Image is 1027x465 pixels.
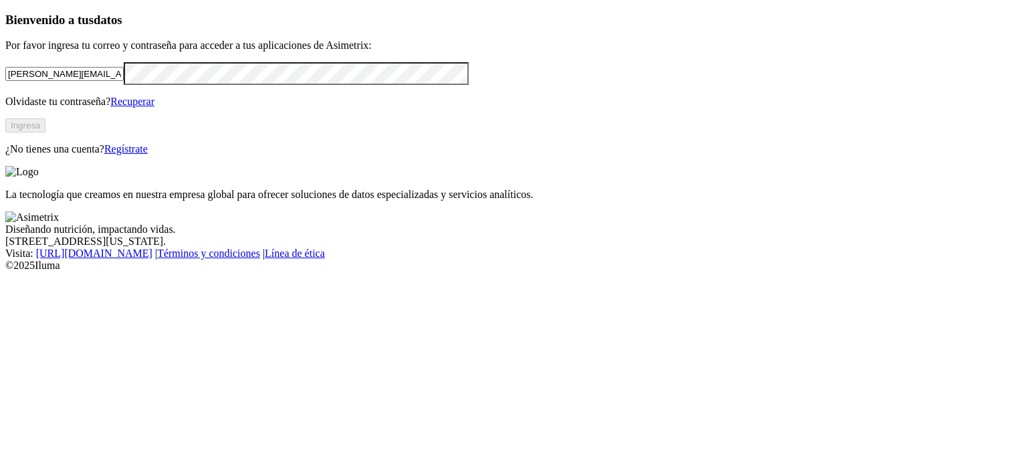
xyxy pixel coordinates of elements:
div: Visita : | | [5,248,1022,260]
a: Línea de ética [265,248,325,259]
div: © 2025 Iluma [5,260,1022,272]
h3: Bienvenido a tus [5,13,1022,27]
p: Olvidaste tu contraseña? [5,96,1022,108]
div: Diseñando nutrición, impactando vidas. [5,223,1022,236]
p: La tecnología que creamos en nuestra empresa global para ofrecer soluciones de datos especializad... [5,189,1022,201]
span: datos [94,13,122,27]
img: Asimetrix [5,211,59,223]
img: Logo [5,166,39,178]
a: Recuperar [110,96,154,107]
button: Ingresa [5,118,45,132]
a: Regístrate [104,143,148,155]
p: Por favor ingresa tu correo y contraseña para acceder a tus aplicaciones de Asimetrix: [5,39,1022,52]
a: Términos y condiciones [157,248,260,259]
div: [STREET_ADDRESS][US_STATE]. [5,236,1022,248]
a: [URL][DOMAIN_NAME] [36,248,152,259]
input: Tu correo [5,67,124,81]
p: ¿No tienes una cuenta? [5,143,1022,155]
